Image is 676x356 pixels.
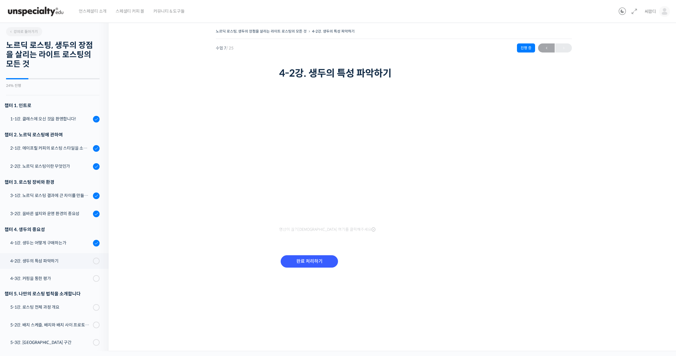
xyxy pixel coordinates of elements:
div: 24% 진행 [6,84,100,87]
div: 4-3강. 커핑을 통한 평가 [10,275,91,282]
div: 1-1강. 클래스에 오신 것을 환영합니다! [10,116,91,122]
div: 진행 중 [517,43,535,52]
div: 5-1강. 로스팅 전체 과정 개요 [10,304,91,310]
span: 강의로 돌아가기 [9,29,38,34]
div: 챕터 2. 노르딕 로스팅에 관하여 [5,131,100,139]
div: 2-1강. 에이프릴 커피의 로스팅 스타일을 소개합니다 [10,145,91,151]
div: 5-3강. [GEOGRAPHIC_DATA] 구간 [10,339,91,346]
div: 4-2강. 생두의 특성 파악하기 [10,258,91,264]
a: ←이전 [538,43,555,52]
input: 완료 처리하기 [281,255,338,268]
h3: 챕터 1. 인트로 [5,101,100,110]
div: 챕터 3. 로스팅 장비와 환경 [5,178,100,186]
div: 챕터 5. 나만의 로스팅 법칙을 소개합니다 [5,290,100,298]
span: 수업 7 [216,46,234,50]
div: 챕터 4. 생두의 중요성 [5,225,100,234]
div: 5-2강. 배치 스케쥴, 배치와 배치 사이 프로토콜 & 투입 온도 [10,322,91,328]
span: 씨깜디 [645,9,656,14]
h2: 노르딕 로스팅, 생두의 장점을 살리는 라이트 로스팅의 모든 것 [6,41,100,69]
span: ← [538,44,555,52]
span: 영상이 끊기[DEMOGRAPHIC_DATA] 여기를 클릭해주세요 [279,227,375,232]
div: 3-2강. 올바른 설치와 운영 환경의 중요성 [10,210,91,217]
div: 2-2강. 노르딕 로스팅이란 무엇인가 [10,163,91,170]
a: 강의로 돌아가기 [6,27,42,36]
a: 노르딕 로스팅, 생두의 장점을 살리는 라이트 로스팅의 모든 것 [216,29,307,33]
h1: 4-2강. 생두의 특성 파악하기 [279,68,509,79]
div: 3-1강. 노르딕 로스팅 결과에 큰 차이를 만들어내는 로스팅 머신의 종류와 환경 [10,192,91,199]
div: 4-1강. 생두는 어떻게 구매하는가 [10,240,91,246]
span: / 25 [226,46,234,51]
a: 4-2강. 생두의 특성 파악하기 [312,29,355,33]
